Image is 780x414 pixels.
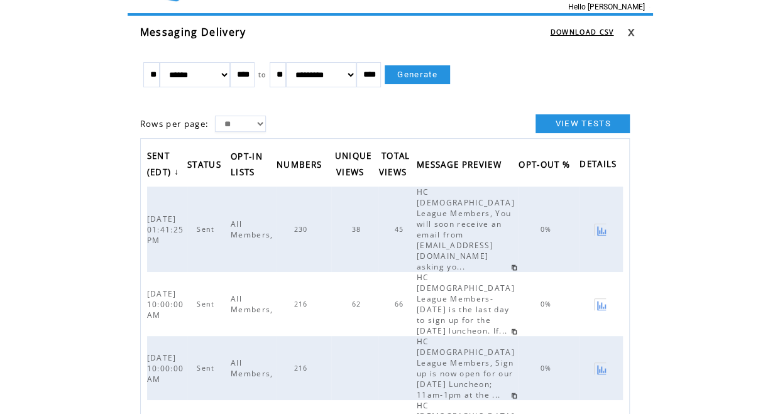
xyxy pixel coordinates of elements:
span: [DATE] 10:00:00 AM [147,288,184,320]
span: All Members, [231,357,277,379]
span: SENT (EDT) [147,147,175,184]
span: OPT-OUT % [519,156,573,177]
span: Rows per page: [140,118,209,129]
span: HC [DEMOGRAPHIC_DATA] League Members, Sign up is now open for our [DATE] Luncheon; 11am-1pm at th... [417,336,515,400]
span: HC [DEMOGRAPHIC_DATA] League Members, You will soon receive an email from [EMAIL_ADDRESS][DOMAIN_... [417,187,515,272]
span: DETAILS [580,155,620,176]
span: Messaging Delivery [140,25,246,39]
span: Sent [197,300,217,308]
span: 0% [541,364,555,373]
a: TOTAL VIEWS [378,146,413,183]
a: NUMBERS [277,155,328,176]
a: UNIQUE VIEWS [335,146,372,183]
span: All Members, [231,219,277,240]
span: TOTAL VIEWS [378,147,410,184]
span: UNIQUE VIEWS [335,147,372,184]
span: Sent [197,225,217,234]
span: [DATE] 01:41:25 PM [147,214,184,246]
span: MESSAGE PREVIEW [417,156,505,177]
a: SENT (EDT)↓ [147,146,183,183]
span: 0% [541,225,555,234]
a: VIEW TESTS [536,114,630,133]
span: STATUS [187,156,224,177]
a: STATUS [187,155,228,176]
span: NUMBERS [277,156,325,177]
span: 45 [394,225,407,234]
span: HC [DEMOGRAPHIC_DATA] League Members- [DATE] is the last day to sign up for the [DATE] luncheon. ... [417,272,515,336]
span: Hello [PERSON_NAME] [568,3,644,11]
span: 66 [394,300,407,308]
span: 216 [294,300,311,308]
span: 62 [352,300,365,308]
span: 216 [294,364,311,373]
span: 0% [541,300,555,308]
span: Sent [197,364,217,373]
a: OPT-OUT % [519,155,576,176]
span: 38 [352,225,365,234]
span: to [258,70,266,79]
a: MESSAGE PREVIEW [417,155,508,176]
span: 230 [294,225,311,234]
a: DOWNLOAD CSV [550,28,613,36]
span: All Members, [231,293,277,315]
span: OPT-IN LISTS [231,148,263,184]
span: [DATE] 10:00:00 AM [147,352,184,384]
a: Generate [385,65,450,84]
